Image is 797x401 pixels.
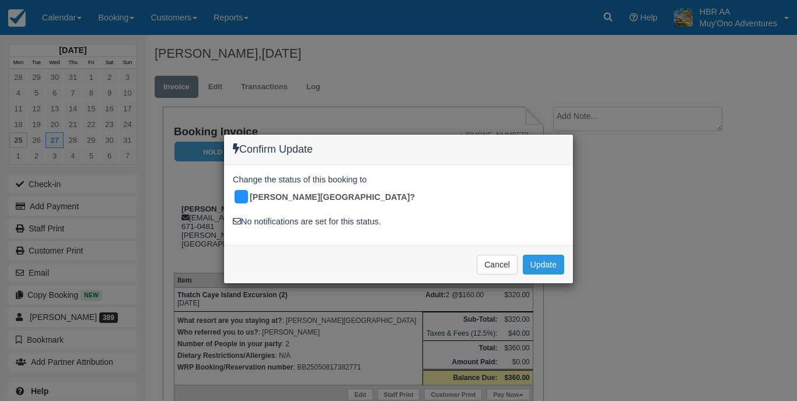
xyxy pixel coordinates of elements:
button: Update [523,255,564,275]
h4: Confirm Update [233,143,564,156]
div: No notifications are set for this status. [233,216,564,228]
span: Change the status of this booking to [233,174,367,189]
button: Cancel [477,255,518,275]
div: [PERSON_NAME][GEOGRAPHIC_DATA]? [233,188,424,207]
